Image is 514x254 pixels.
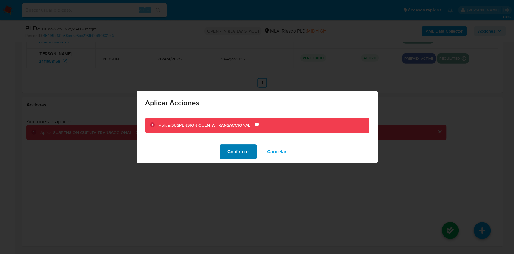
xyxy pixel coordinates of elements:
b: SUSPENSION CUENTA TRANSACCIONAL [171,122,250,128]
span: Aplicar Acciones [145,99,369,106]
span: Cancelar [267,145,287,158]
button: Cancelar [259,144,294,159]
button: Confirmar [220,144,257,159]
div: Aplicar [159,122,255,129]
span: Confirmar [227,145,249,158]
